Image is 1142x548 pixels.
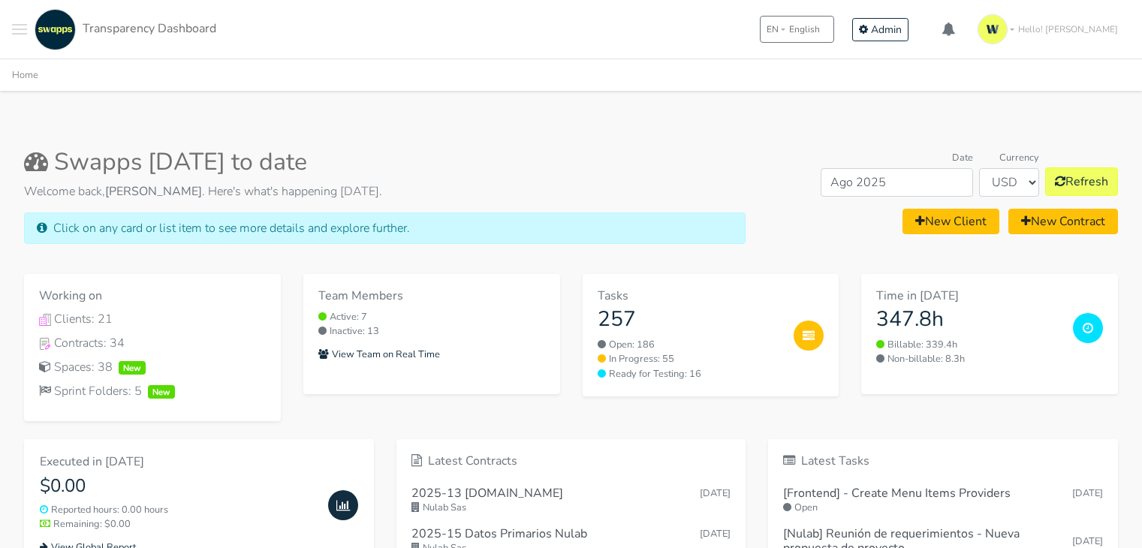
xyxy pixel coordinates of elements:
[598,367,782,381] a: Ready for Testing: 16
[12,9,27,50] button: Toggle navigation menu
[39,310,266,328] a: Clients IconClients: 21
[876,307,1061,333] h3: 347.8h
[1072,486,1103,501] small: [DATE]
[24,148,746,176] h2: Swapps [DATE] to date
[852,18,908,41] a: Admin
[40,455,316,469] h6: Executed in [DATE]
[871,23,902,37] span: Admin
[1045,167,1118,196] button: Refresh
[148,385,175,399] span: New
[783,486,1011,501] h6: [Frontend] - Create Menu Items Providers
[999,151,1039,165] label: Currency
[598,289,782,332] a: Tasks 257
[105,183,202,200] strong: [PERSON_NAME]
[789,23,820,36] span: English
[972,8,1130,50] a: Hello! [PERSON_NAME]
[411,527,587,541] h6: 2025-15 Datos Primarios Nulab
[39,358,266,376] a: Spaces: 38New
[861,274,1118,394] a: Time in [DATE] 347.8h Billable: 339.4h Non-billable: 8.3h
[83,20,216,37] span: Transparency Dashboard
[39,334,266,352] div: Contracts: 34
[24,212,746,244] div: Click on any card or list item to see more details and explore further.
[411,454,731,468] h6: Latest Contracts
[411,480,731,521] a: 2025-13 [DOMAIN_NAME] [DATE] Nulab Sas
[39,338,51,350] img: Contracts Icon
[35,9,76,50] img: swapps-linkedin-v2.jpg
[40,517,316,531] small: Remaining: $0.00
[39,289,266,303] h6: Working on
[411,501,731,515] small: Nulab Sas
[700,486,731,500] span: Aug 08, 2025 14:55
[40,475,316,497] h4: $0.00
[39,358,266,376] div: Spaces: 38
[783,501,1103,515] small: Open
[700,527,731,540] span: Aug 08, 2025 14:46
[39,310,266,328] div: Clients: 21
[39,382,266,400] a: Sprint Folders: 5New
[119,361,146,375] span: New
[598,307,782,333] h3: 257
[318,324,545,339] small: Inactive: 13
[1008,209,1118,234] a: New Contract
[303,274,560,394] a: Team Members Active: 7 Inactive: 13 View Team on Real Time
[760,16,834,43] button: ENEnglish
[876,352,1061,366] small: Non-billable: 8.3h
[39,314,51,326] img: Clients Icon
[39,382,266,400] div: Sprint Folders: 5
[902,209,999,234] a: New Client
[876,289,1061,303] h6: Time in [DATE]
[978,14,1008,44] img: isotipo-3-3e143c57.png
[24,182,746,200] p: Welcome back, . Here's what's happening [DATE].
[39,334,266,352] a: Contracts IconContracts: 34
[1018,23,1118,36] span: Hello! [PERSON_NAME]
[411,486,563,501] h6: 2025-13 [DOMAIN_NAME]
[31,9,216,50] a: Transparency Dashboard
[598,352,782,366] a: In Progress: 55
[318,348,440,361] small: View Team on Real Time
[318,310,545,324] small: Active: 7
[598,338,782,352] a: Open: 186
[598,289,782,303] h6: Tasks
[783,454,1103,468] h6: Latest Tasks
[12,68,38,82] a: Home
[876,338,1061,352] small: Billable: 339.4h
[318,289,545,303] h6: Team Members
[952,151,973,165] label: Date
[783,480,1103,521] a: [Frontend] - Create Menu Items Providers [DATE] Open
[40,503,316,517] small: Reported hours: 0.00 hours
